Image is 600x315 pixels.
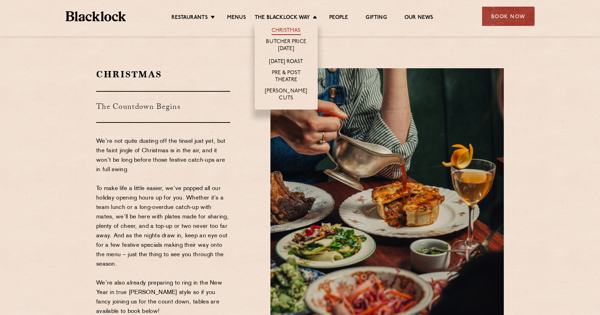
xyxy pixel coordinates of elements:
[269,58,303,66] a: [DATE] Roast
[96,91,230,123] h3: The Countdown Begins
[262,70,311,84] a: Pre & Post Theatre
[96,68,230,80] h2: Christmas
[271,27,301,35] a: Christmas
[66,11,126,21] img: BL_Textured_Logo-footer-cropped.svg
[262,88,311,103] a: [PERSON_NAME] Cuts
[255,14,310,22] a: The Blacklock Way
[171,14,208,22] a: Restaurants
[329,14,348,22] a: People
[262,38,311,53] a: Butcher Price [DATE]
[404,14,433,22] a: Our News
[366,14,387,22] a: Gifting
[227,14,246,22] a: Menus
[482,7,535,26] div: Book Now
